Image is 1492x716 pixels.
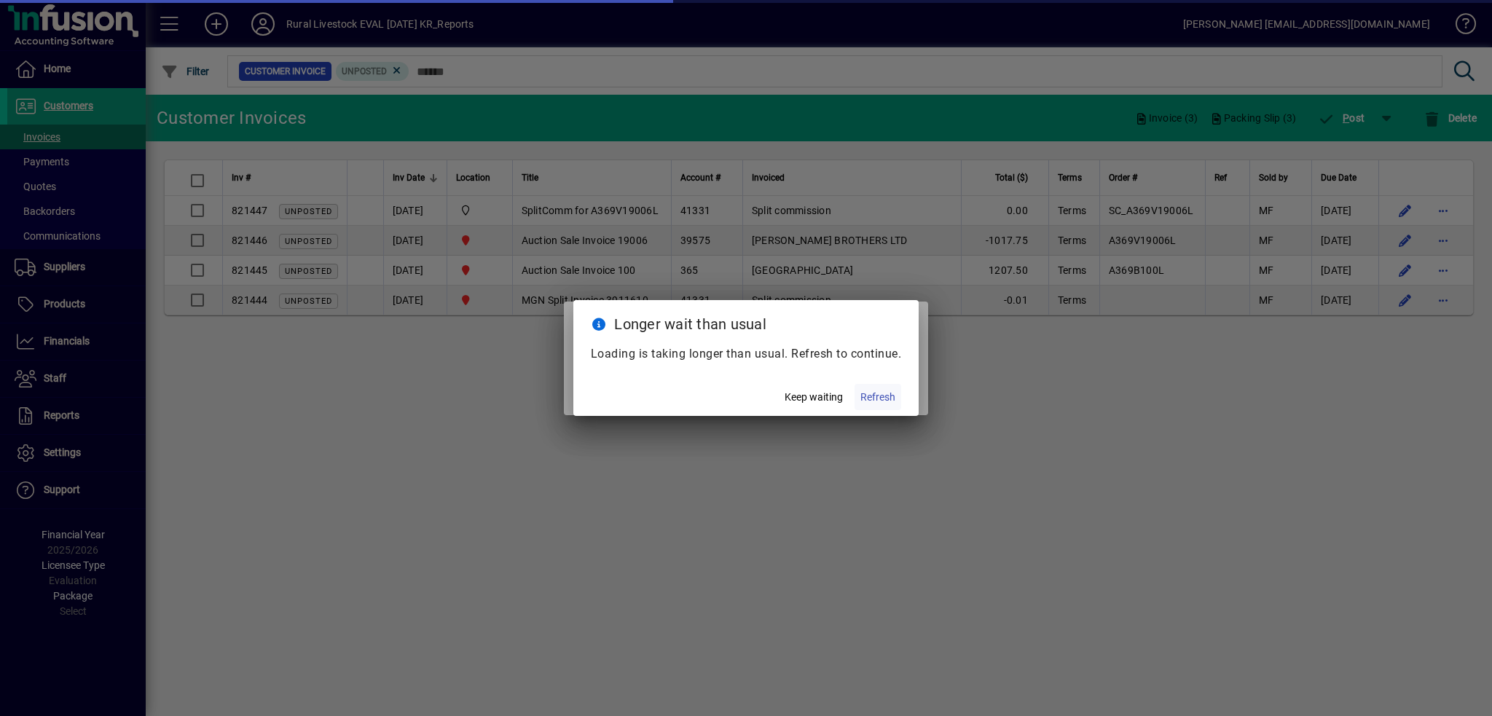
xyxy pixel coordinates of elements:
span: Keep waiting [785,390,843,405]
p: Loading is taking longer than usual. Refresh to continue. [591,345,902,363]
button: Keep waiting [779,384,849,410]
span: Refresh [860,390,895,405]
button: Refresh [855,384,901,410]
span: Longer wait than usual [614,315,766,333]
